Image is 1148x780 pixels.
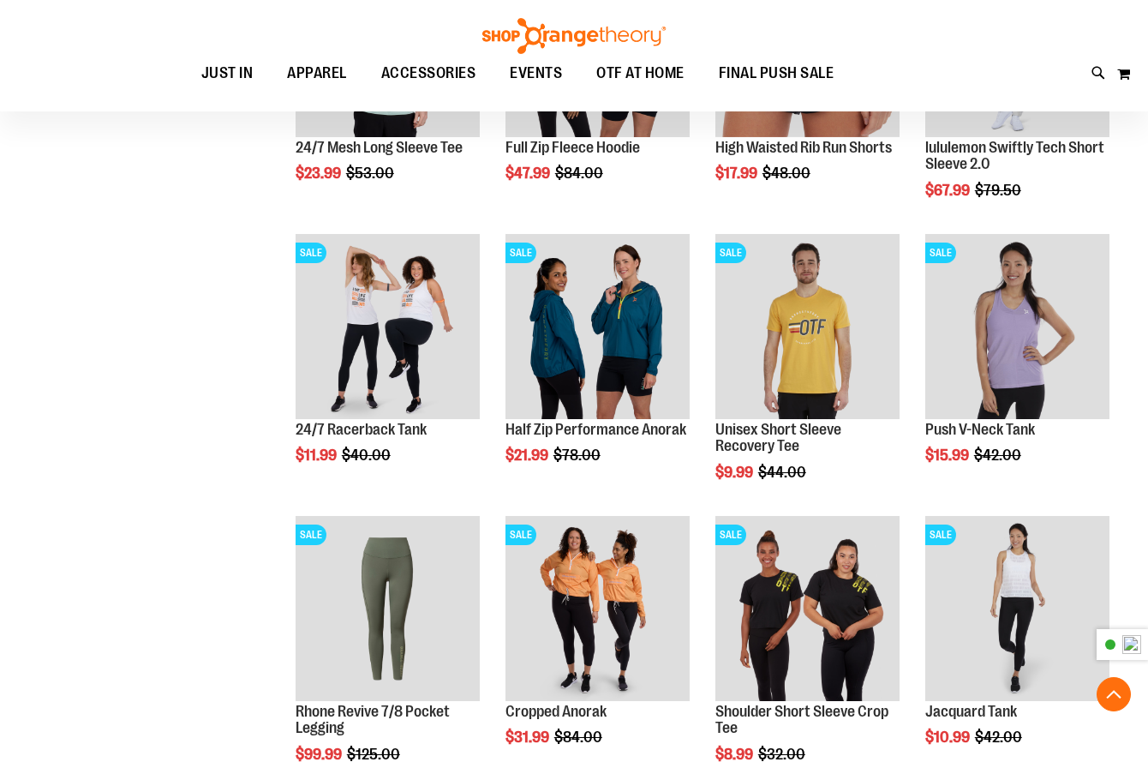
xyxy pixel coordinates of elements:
[493,54,579,93] a: EVENTS
[925,234,1109,418] img: Product image for Push V-Neck Tank
[287,54,347,93] span: APPAREL
[554,729,605,746] span: $84.00
[925,516,1109,703] a: Front view of Jacquard TankSALE
[925,516,1109,700] img: Front view of Jacquard Tank
[974,447,1024,464] span: $42.00
[925,421,1035,438] a: Push V-Neck Tank
[925,729,972,746] span: $10.99
[505,525,536,545] span: SALE
[287,225,488,507] div: product
[715,234,900,418] img: Product image for Unisex Short Sleeve Recovery Tee
[505,234,690,418] img: Half Zip Performance Anorak
[715,234,900,421] a: Product image for Unisex Short Sleeve Recovery TeeSALE
[925,525,956,545] span: SALE
[702,54,852,93] a: FINAL PUSH SALE
[762,165,813,182] span: $48.00
[917,225,1118,507] div: product
[296,139,463,156] a: 24/7 Mesh Long Sleeve Tee
[505,421,686,438] a: Half Zip Performance Anorak
[715,525,746,545] span: SALE
[925,243,956,263] span: SALE
[505,165,553,182] span: $47.99
[719,54,834,93] span: FINAL PUSH SALE
[296,243,326,263] span: SALE
[296,703,450,737] a: Rhone Revive 7/8 Pocket Legging
[975,182,1024,199] span: $79.50
[505,447,551,464] span: $21.99
[553,447,603,464] span: $78.00
[510,54,562,93] span: EVENTS
[296,421,427,438] a: 24/7 Racerback Tank
[758,746,808,763] span: $32.00
[925,703,1017,720] a: Jacquard Tank
[707,225,908,525] div: product
[925,447,972,464] span: $15.99
[497,225,698,507] div: product
[555,165,606,182] span: $84.00
[270,54,364,93] a: APPAREL
[715,746,756,763] span: $8.99
[715,464,756,481] span: $9.99
[480,18,668,54] img: Shop Orangetheory
[596,54,685,93] span: OTF AT HOME
[296,234,480,421] a: 24/7 Racerback TankSALE
[184,54,271,93] a: JUST IN
[342,447,393,464] span: $40.00
[296,234,480,418] img: 24/7 Racerback Tank
[925,182,972,199] span: $67.99
[505,516,690,700] img: Cropped Anorak primary image
[925,234,1109,421] a: Product image for Push V-Neck TankSALE
[925,139,1104,173] a: lululemon Swiftly Tech Short Sleeve 2.0
[296,516,480,703] a: Rhone Revive 7/8 Pocket LeggingSALE
[346,165,397,182] span: $53.00
[715,703,888,737] a: Shoulder Short Sleeve Crop Tee
[505,729,552,746] span: $31.99
[975,729,1025,746] span: $42.00
[715,165,760,182] span: $17.99
[296,516,480,700] img: Rhone Revive 7/8 Pocket Legging
[715,421,841,455] a: Unisex Short Sleeve Recovery Tee
[579,54,702,93] a: OTF AT HOME
[1097,677,1131,711] button: Back To Top
[296,447,339,464] span: $11.99
[201,54,254,93] span: JUST IN
[296,746,344,763] span: $99.99
[505,243,536,263] span: SALE
[505,516,690,703] a: Cropped Anorak primary imageSALE
[715,516,900,703] a: Product image for Shoulder Short Sleeve Crop TeeSALE
[296,165,344,182] span: $23.99
[758,464,809,481] span: $44.00
[715,243,746,263] span: SALE
[505,234,690,421] a: Half Zip Performance AnorakSALE
[715,139,892,156] a: High Waisted Rib Run Shorts
[381,54,476,93] span: ACCESSORIES
[296,525,326,545] span: SALE
[347,746,403,763] span: $125.00
[505,703,607,720] a: Cropped Anorak
[715,516,900,700] img: Product image for Shoulder Short Sleeve Crop Tee
[505,139,640,156] a: Full Zip Fleece Hoodie
[364,54,493,93] a: ACCESSORIES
